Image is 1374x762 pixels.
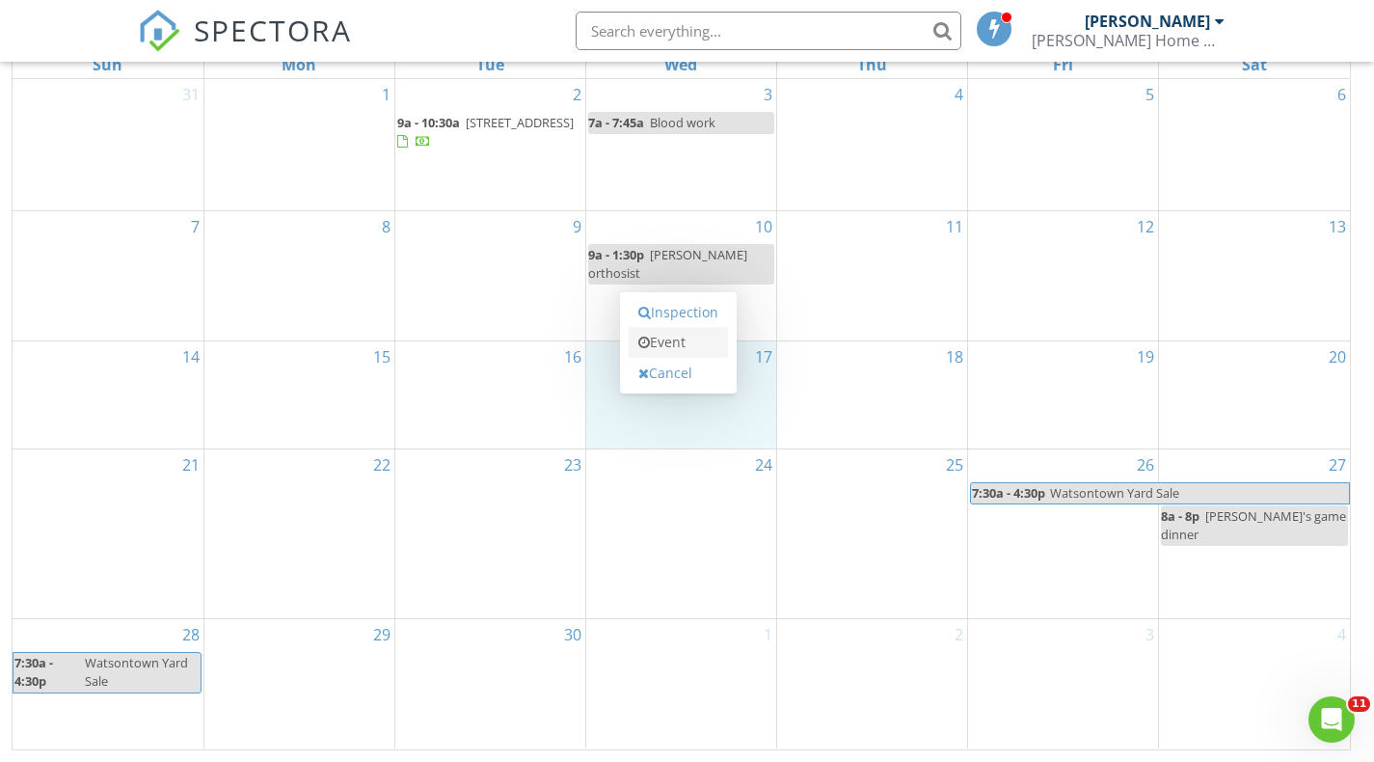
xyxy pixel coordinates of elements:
[138,26,352,67] a: SPECTORA
[397,114,574,150] a: 9a - 10:30a [STREET_ADDRESS]
[394,449,585,619] td: Go to September 23, 2025
[777,340,968,449] td: Go to September 18, 2025
[397,112,583,153] a: 9a - 10:30a [STREET_ADDRESS]
[560,619,585,650] a: Go to September 30, 2025
[777,449,968,619] td: Go to September 25, 2025
[369,341,394,372] a: Go to September 15, 2025
[178,619,203,650] a: Go to September 28, 2025
[585,619,776,748] td: Go to October 1, 2025
[650,114,715,131] span: Blood work
[1334,79,1350,110] a: Go to September 6, 2025
[1161,507,1346,543] span: [PERSON_NAME]'s game dinner
[777,619,968,748] td: Go to October 2, 2025
[1334,619,1350,650] a: Go to October 4, 2025
[585,210,776,340] td: Go to September 10, 2025
[1325,211,1350,242] a: Go to September 13, 2025
[585,79,776,210] td: Go to September 3, 2025
[394,210,585,340] td: Go to September 9, 2025
[1238,51,1271,78] a: Saturday
[203,449,394,619] td: Go to September 22, 2025
[1133,341,1158,372] a: Go to September 19, 2025
[1085,12,1210,31] div: [PERSON_NAME]
[1049,51,1077,78] a: Friday
[629,327,728,358] a: Event
[203,619,394,748] td: Go to September 29, 2025
[629,297,728,328] a: Inspection
[178,449,203,480] a: Go to September 21, 2025
[853,51,891,78] a: Thursday
[394,619,585,748] td: Go to September 30, 2025
[1142,79,1158,110] a: Go to September 5, 2025
[951,79,967,110] a: Go to September 4, 2025
[1159,210,1350,340] td: Go to September 13, 2025
[968,340,1159,449] td: Go to September 19, 2025
[1348,696,1370,712] span: 11
[369,619,394,650] a: Go to September 29, 2025
[968,79,1159,210] td: Go to September 5, 2025
[971,483,1046,503] span: 7:30a - 4:30p
[777,79,968,210] td: Go to September 4, 2025
[968,210,1159,340] td: Go to September 12, 2025
[378,79,394,110] a: Go to September 1, 2025
[588,246,747,282] span: [PERSON_NAME] orthosist
[1133,211,1158,242] a: Go to September 12, 2025
[585,449,776,619] td: Go to September 24, 2025
[968,449,1159,619] td: Go to September 26, 2025
[394,340,585,449] td: Go to September 16, 2025
[777,210,968,340] td: Go to September 11, 2025
[942,211,967,242] a: Go to September 11, 2025
[397,114,460,131] span: 9a - 10:30a
[378,211,394,242] a: Go to September 8, 2025
[751,211,776,242] a: Go to September 10, 2025
[1159,79,1350,210] td: Go to September 6, 2025
[13,449,203,619] td: Go to September 21, 2025
[1159,340,1350,449] td: Go to September 20, 2025
[751,341,776,372] a: Go to September 17, 2025
[178,341,203,372] a: Go to September 14, 2025
[89,51,126,78] a: Sunday
[585,340,776,449] td: Go to September 17, 2025
[569,211,585,242] a: Go to September 9, 2025
[194,10,352,50] span: SPECTORA
[1133,449,1158,480] a: Go to September 26, 2025
[1050,484,1179,502] span: Watsontown Yard Sale
[968,619,1159,748] td: Go to October 3, 2025
[138,10,180,52] img: The Best Home Inspection Software - Spectora
[588,114,644,131] span: 7a - 7:45a
[13,340,203,449] td: Go to September 14, 2025
[1325,341,1350,372] a: Go to September 20, 2025
[394,79,585,210] td: Go to September 2, 2025
[369,449,394,480] a: Go to September 22, 2025
[569,79,585,110] a: Go to September 2, 2025
[1159,449,1350,619] td: Go to September 27, 2025
[942,341,967,372] a: Go to September 18, 2025
[760,619,776,650] a: Go to October 1, 2025
[588,246,644,263] span: 9a - 1:30p
[1032,31,1225,50] div: Barclay Home & Building Inspections LLC
[942,449,967,480] a: Go to September 25, 2025
[1159,619,1350,748] td: Go to October 4, 2025
[203,210,394,340] td: Go to September 8, 2025
[85,654,188,690] span: Watsontown Yard Sale
[187,211,203,242] a: Go to September 7, 2025
[576,12,961,50] input: Search everything...
[1142,619,1158,650] a: Go to October 3, 2025
[472,51,508,78] a: Tuesday
[13,79,203,210] td: Go to August 31, 2025
[560,341,585,372] a: Go to September 16, 2025
[203,79,394,210] td: Go to September 1, 2025
[629,358,728,389] a: Cancel
[203,340,394,449] td: Go to September 15, 2025
[751,449,776,480] a: Go to September 24, 2025
[13,619,203,748] td: Go to September 28, 2025
[560,449,585,480] a: Go to September 23, 2025
[760,79,776,110] a: Go to September 3, 2025
[13,210,203,340] td: Go to September 7, 2025
[466,114,574,131] span: [STREET_ADDRESS]
[178,79,203,110] a: Go to August 31, 2025
[1325,449,1350,480] a: Go to September 27, 2025
[660,51,701,78] a: Wednesday
[1308,696,1355,743] iframe: Intercom live chat
[951,619,967,650] a: Go to October 2, 2025
[13,653,81,692] span: 7:30a - 4:30p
